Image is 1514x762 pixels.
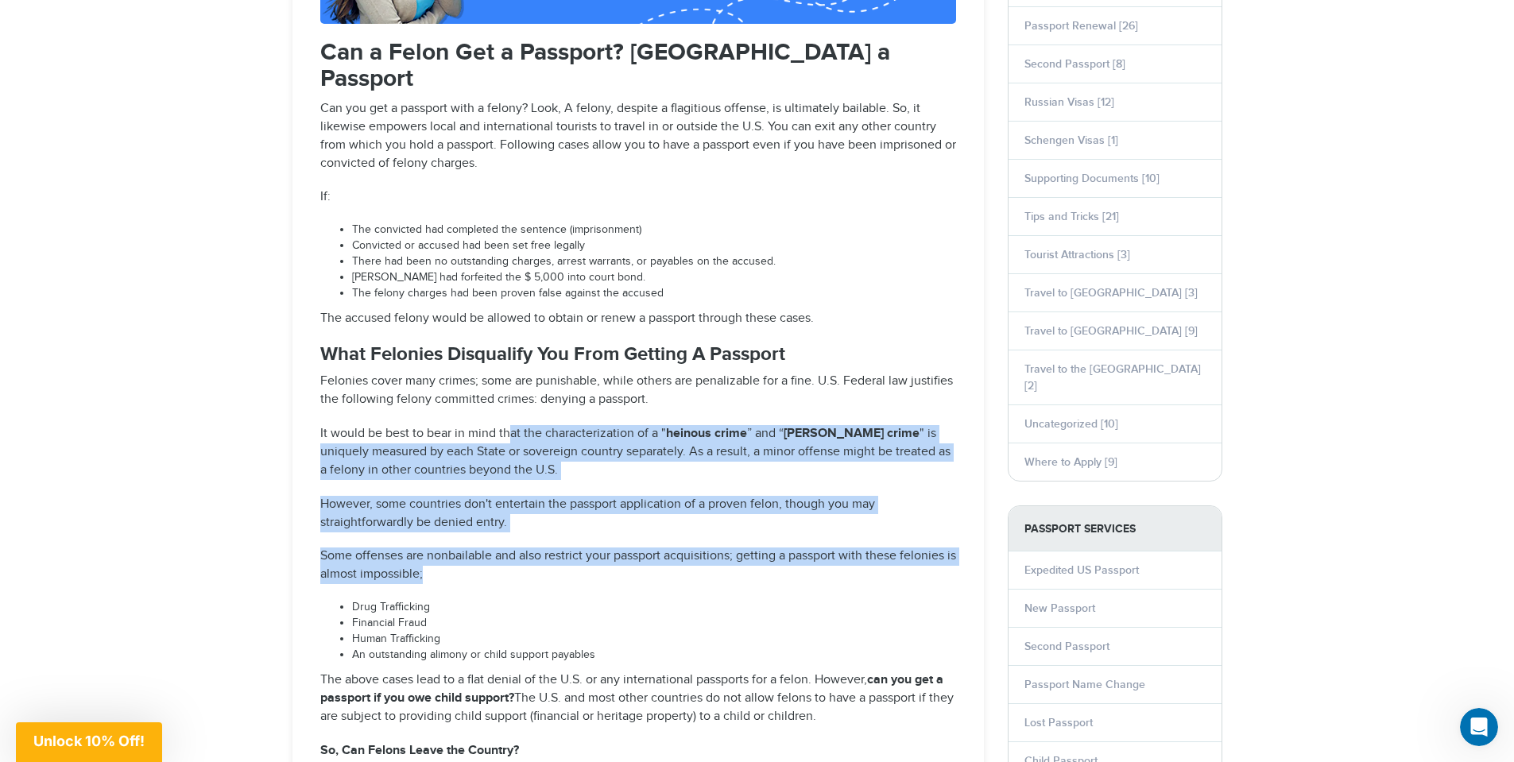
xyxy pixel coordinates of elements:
[320,100,956,172] p: Can you get a passport with a felony? Look, A felony, despite a flagitious offense, is ultimately...
[352,648,956,663] li: An outstanding alimony or child support payables
[320,425,956,480] p: It would be best to bear in mind that the characterization of a " ” and “ " is uniquely measured ...
[352,616,956,632] li: Financial Fraud
[352,270,956,286] li: [PERSON_NAME] had forfeited the $ 5,000 into court bond.
[33,733,145,749] span: Unlock 10% Off!
[320,310,956,328] p: The accused felony would be allowed to obtain or renew a passport through these cases.
[1024,95,1114,109] a: Russian Visas [12]
[352,238,956,254] li: Convicted or accused had been set free legally
[320,671,956,726] p: The above cases lead to a flat denial of the U.S. or any international passports for a felon. How...
[320,38,890,93] strong: Can a Felon Get a Passport? [GEOGRAPHIC_DATA] a Passport
[1024,248,1130,261] a: Tourist Attractions [3]
[1024,172,1160,185] a: Supporting Documents [10]
[352,222,956,238] li: The convicted had completed the sentence (imprisonment)
[1024,455,1117,469] a: Where to Apply [9]
[1024,324,1198,338] a: Travel to [GEOGRAPHIC_DATA] [9]
[1009,506,1222,551] strong: PASSPORT SERVICES
[1024,601,1095,615] a: New Passport
[320,672,943,706] strong: can you get a passport if you owe child support?
[1024,362,1201,393] a: Travel to the [GEOGRAPHIC_DATA] [2]
[1024,678,1145,691] a: Passport Name Change
[320,743,519,758] strong: So, Can Felons Leave the Country?
[320,496,956,532] p: However, some countries don't entertain the passport application of a proven felon, though you ma...
[320,188,956,207] p: If:
[352,600,956,616] li: Drug Trafficking
[1024,286,1198,300] a: Travel to [GEOGRAPHIC_DATA] [3]
[320,342,785,366] strong: What Felonies Disqualify You From Getting A Passport
[1024,210,1119,223] a: Tips and Tricks [21]
[1024,19,1138,33] a: Passport Renewal [26]
[1024,716,1093,729] a: Lost Passport
[16,722,162,762] div: Unlock 10% Off!
[352,632,956,648] li: Human Trafficking
[352,286,956,302] li: The felony charges had been proven false against the accused
[1460,708,1498,746] iframe: Intercom live chat
[784,426,920,441] strong: [PERSON_NAME] crime
[1024,57,1125,71] a: Second Passport [8]
[320,547,956,584] p: Some offenses are nonbailable and also restrict your passport acquisitions; getting a passport wi...
[1024,563,1139,577] a: Expedited US Passport
[320,373,956,409] p: Felonies cover many crimes; some are punishable, while others are penalizable for a fine. U.S. Fe...
[666,426,747,441] strong: heinous crime
[352,254,956,270] li: There had been no outstanding charges, arrest warrants, or payables on the accused.
[1024,640,1109,653] a: Second Passport
[1024,133,1118,147] a: Schengen Visas [1]
[1024,417,1118,431] a: Uncategorized [10]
